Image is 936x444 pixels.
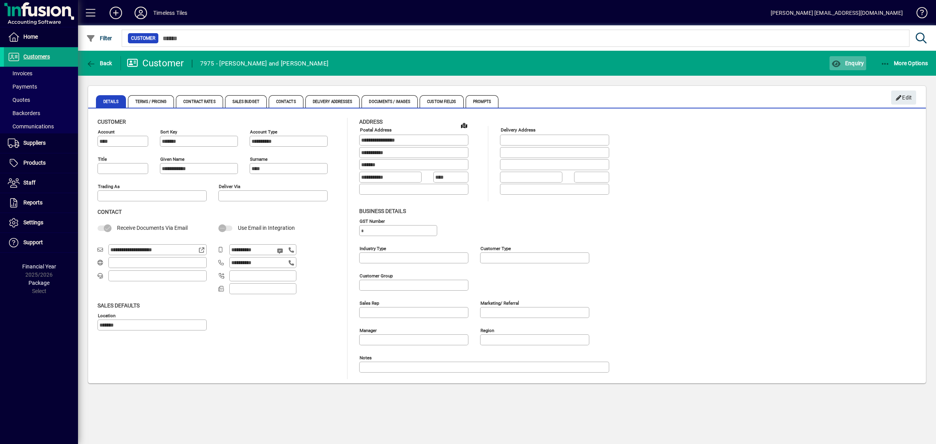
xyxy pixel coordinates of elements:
[86,60,112,66] span: Back
[4,193,78,213] a: Reports
[22,263,56,270] span: Financial Year
[830,56,866,70] button: Enquiry
[84,56,114,70] button: Back
[466,95,499,108] span: Prompts
[881,60,928,66] span: More Options
[891,91,916,105] button: Edit
[23,179,35,186] span: Staff
[176,95,223,108] span: Contract Rates
[911,2,926,27] a: Knowledge Base
[480,300,519,305] mat-label: Marketing/ Referral
[4,120,78,133] a: Communications
[8,110,40,116] span: Backorders
[771,7,903,19] div: [PERSON_NAME] [EMAIL_ADDRESS][DOMAIN_NAME]
[98,313,115,318] mat-label: Location
[360,355,372,360] mat-label: Notes
[269,95,303,108] span: Contacts
[4,133,78,153] a: Suppliers
[271,242,290,260] button: Send SMS
[458,119,470,131] a: View on map
[8,97,30,103] span: Quotes
[23,160,46,166] span: Products
[153,7,187,19] div: Timeless Tiles
[23,199,43,206] span: Reports
[97,209,122,215] span: Contact
[360,245,386,251] mat-label: Industry type
[362,95,418,108] span: Documents / Images
[28,280,50,286] span: Package
[78,56,121,70] app-page-header-button: Back
[23,140,46,146] span: Suppliers
[895,91,912,104] span: Edit
[480,327,494,333] mat-label: Region
[98,129,115,135] mat-label: Account
[360,300,379,305] mat-label: Sales rep
[831,60,864,66] span: Enquiry
[305,95,360,108] span: Delivery Addresses
[200,57,329,70] div: 7975 - [PERSON_NAME] and [PERSON_NAME]
[359,208,406,214] span: Business details
[360,218,385,224] mat-label: GST Number
[420,95,463,108] span: Custom Fields
[219,184,240,189] mat-label: Deliver via
[4,153,78,173] a: Products
[4,93,78,107] a: Quotes
[103,6,128,20] button: Add
[160,156,184,162] mat-label: Given name
[97,119,126,125] span: Customer
[4,213,78,233] a: Settings
[8,83,37,90] span: Payments
[160,129,177,135] mat-label: Sort key
[480,245,511,251] mat-label: Customer type
[8,70,32,76] span: Invoices
[96,95,126,108] span: Details
[23,53,50,60] span: Customers
[4,67,78,80] a: Invoices
[23,219,43,226] span: Settings
[4,107,78,120] a: Backorders
[117,225,188,231] span: Receive Documents Via Email
[4,173,78,193] a: Staff
[98,156,107,162] mat-label: Title
[84,31,114,45] button: Filter
[98,184,120,189] mat-label: Trading as
[128,95,174,108] span: Terms / Pricing
[250,129,277,135] mat-label: Account Type
[238,225,295,231] span: Use Email in Integration
[360,273,393,278] mat-label: Customer group
[127,57,184,69] div: Customer
[128,6,153,20] button: Profile
[97,302,140,309] span: Sales defaults
[23,239,43,245] span: Support
[4,80,78,93] a: Payments
[131,34,155,42] span: Customer
[4,233,78,252] a: Support
[225,95,267,108] span: Sales Budget
[879,56,930,70] button: More Options
[250,156,268,162] mat-label: Surname
[360,327,377,333] mat-label: Manager
[23,34,38,40] span: Home
[8,123,54,130] span: Communications
[4,27,78,47] a: Home
[86,35,112,41] span: Filter
[359,119,383,125] span: Address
